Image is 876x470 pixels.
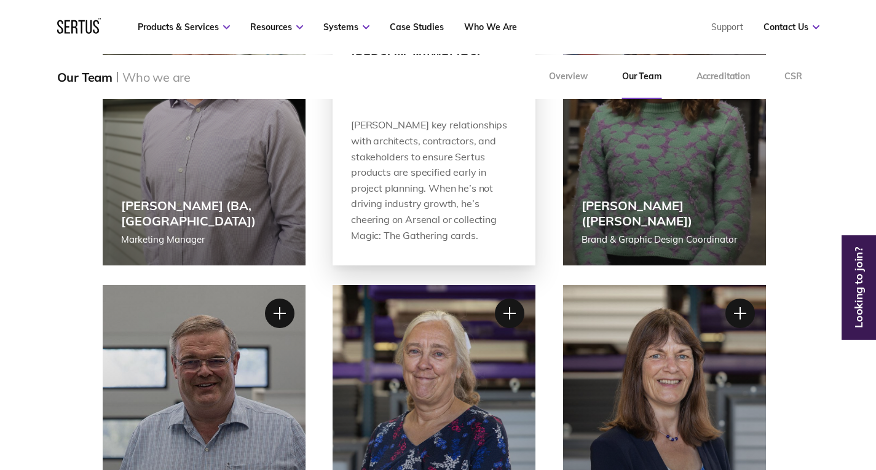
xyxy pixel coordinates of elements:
div: Our Team [57,69,112,85]
div: Who we are [122,69,191,85]
iframe: Chat Widget [655,327,876,470]
a: Who We Are [464,22,517,33]
div: [PERSON_NAME] key relationships with architects, contractors, and stakeholders to ensure Sertus p... [351,118,517,244]
div: Marketing Manager [121,232,287,247]
a: Looking to join? [845,283,873,292]
a: Contact Us [764,22,819,33]
a: Case Studies [390,22,444,33]
a: Products & Services [138,22,230,33]
div: Brand & Graphic Design Coordinator [582,232,748,247]
a: Accreditation [679,55,767,99]
a: CSR [767,55,819,99]
a: Support [711,22,743,33]
div: [PERSON_NAME] (BA, [GEOGRAPHIC_DATA]) [121,198,287,229]
a: Resources [250,22,303,33]
a: Systems [323,22,369,33]
div: [PERSON_NAME] ([PERSON_NAME]) [582,198,748,229]
a: Overview [532,55,605,99]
